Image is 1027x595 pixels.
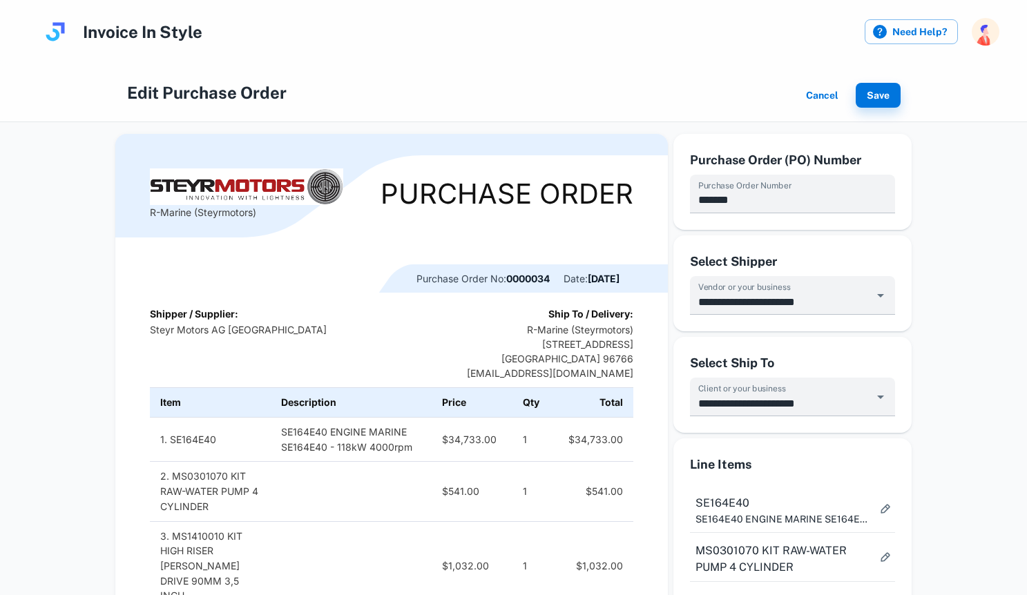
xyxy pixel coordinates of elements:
[548,308,633,320] b: Ship To / Delivery:
[553,462,633,521] td: $541.00
[512,388,553,418] th: Qty
[432,388,512,418] th: Price
[150,388,271,418] th: Item
[690,353,895,372] div: Select Ship To
[150,462,271,521] td: 2. MS0301070 KIT RAW-WATER PUMP 4 CYLINDER
[150,168,343,205] img: Logo
[271,388,432,418] th: Description
[150,417,271,461] td: 1. SE164E40
[512,417,553,461] td: 1
[856,83,901,108] button: Save
[865,19,958,44] label: Need Help?
[150,168,343,220] div: R-Marine (Steyrmotors)
[800,83,845,108] button: Cancel
[41,18,69,46] img: logo.svg
[871,286,890,305] button: Open
[873,496,898,521] button: more
[553,417,633,461] td: $34,733.00
[690,455,895,474] div: Line Items
[695,543,873,576] span: MS0301070 KIT RAW-WATER PUMP 4 CYLINDER
[690,485,895,532] div: SE164E40SE164E40 ENGINE MARINE SE164E40 - 118kW 4000rpmmore
[381,180,633,208] div: Purchase Order
[150,308,238,320] b: Shipper / Supplier:
[698,179,791,191] label: Purchase Order Number
[432,417,512,461] td: $34,733.00
[432,462,512,521] td: $541.00
[972,18,999,46] img: photoURL
[871,387,890,407] button: Open
[690,150,895,169] div: Purchase Order (PO) Number
[271,417,432,461] td: SE164E40 ENGINE MARINE SE164E40 - 118kW 4000rpm
[512,462,553,521] td: 1
[150,322,327,337] p: Steyr Motors AG [GEOGRAPHIC_DATA]
[83,19,202,44] h4: Invoice In Style
[553,388,633,418] th: Total
[698,281,791,293] label: Vendor or your business
[690,533,895,581] div: MS0301070 KIT RAW-WATER PUMP 4 CYLINDERmore
[695,511,873,527] p: SE164E40 ENGINE MARINE SE164E40 - 118kW 4000rpm
[467,322,633,380] p: R-Marine (Steyrmotors) [STREET_ADDRESS] [GEOGRAPHIC_DATA] 96766 [EMAIL_ADDRESS][DOMAIN_NAME]
[698,382,786,394] label: Client or your business
[873,545,898,569] button: more
[695,495,873,511] span: SE164E40
[127,80,287,105] h4: Edit Purchase Order
[690,252,895,271] div: Select Shipper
